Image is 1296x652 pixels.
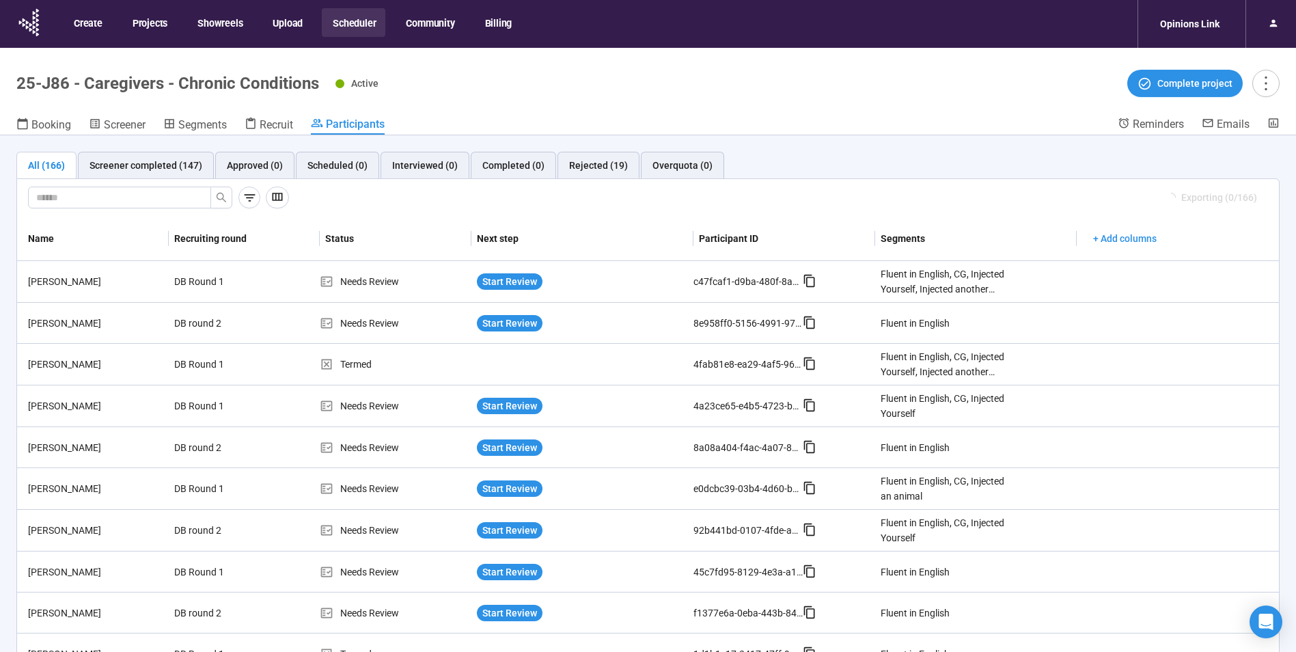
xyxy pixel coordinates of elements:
[169,600,271,626] div: DB round 2
[163,117,227,135] a: Segments
[245,117,293,135] a: Recruit
[693,316,803,331] div: 8e958ff0-5156-4991-978f-738f9cc86d1a
[320,274,471,289] div: Needs Review
[169,476,271,502] div: DB Round 1
[477,315,542,331] button: Start Review
[216,192,227,203] span: search
[395,8,464,37] button: Community
[881,565,950,580] div: Fluent in English
[1252,70,1280,97] button: more
[482,440,537,455] span: Start Review
[326,118,385,131] span: Participants
[16,74,319,93] h1: 25-J86 - Caregivers - Chronic Conditions
[1093,231,1157,246] span: + Add columns
[122,8,177,37] button: Projects
[482,274,537,289] span: Start Review
[104,118,146,131] span: Screener
[477,564,542,580] button: Start Review
[477,522,542,539] button: Start Review
[1133,118,1184,131] span: Reminders
[1217,118,1250,131] span: Emails
[89,117,146,135] a: Screener
[227,158,283,173] div: Approved (0)
[1256,74,1275,92] span: more
[482,481,537,496] span: Start Review
[482,158,544,173] div: Completed (0)
[693,565,803,580] div: 45c7fd95-8129-4e3a-a161-0130665432c7
[693,398,803,413] div: 4a23ce65-e4b5-4723-b53e-d1cec8eed900
[693,440,803,455] div: 8a08a404-f4ac-4a07-85ef-67c00e5cb5bf
[477,439,542,456] button: Start Review
[23,606,169,621] div: [PERSON_NAME]
[169,269,271,295] div: DB Round 1
[89,158,202,173] div: Screener completed (147)
[693,217,875,261] th: Participant ID
[351,78,378,89] span: Active
[320,523,471,538] div: Needs Review
[392,158,458,173] div: Interviewed (0)
[474,8,522,37] button: Billing
[320,316,471,331] div: Needs Review
[881,440,950,455] div: Fluent in English
[23,523,169,538] div: [PERSON_NAME]
[187,8,252,37] button: Showreels
[320,565,471,580] div: Needs Review
[169,517,271,543] div: DB round 2
[1250,606,1282,638] div: Open Intercom Messenger
[17,217,169,261] th: Name
[881,267,1006,297] div: Fluent in English, CG, Injected Yourself, Injected another person
[169,435,271,461] div: DB round 2
[477,273,542,290] button: Start Review
[482,398,537,413] span: Start Review
[320,606,471,621] div: Needs Review
[23,274,169,289] div: [PERSON_NAME]
[320,440,471,455] div: Needs Review
[693,481,803,496] div: e0dcbc39-03b4-4d60-b1e0-7ed1aeec6989
[23,316,169,331] div: [PERSON_NAME]
[477,398,542,414] button: Start Review
[311,117,385,135] a: Participants
[31,118,71,131] span: Booking
[482,523,537,538] span: Start Review
[322,8,385,37] button: Scheduler
[320,398,471,413] div: Needs Review
[23,481,169,496] div: [PERSON_NAME]
[881,349,1006,379] div: Fluent in English, CG, Injected Yourself, Injected another person, Injected an animal
[320,357,471,372] div: Termed
[1082,228,1168,249] button: + Add columns
[881,474,1006,504] div: Fluent in English, CG, Injected an animal
[178,118,227,131] span: Segments
[262,8,312,37] button: Upload
[1152,11,1228,37] div: Opinions Link
[1118,117,1184,133] a: Reminders
[471,217,693,261] th: Next step
[320,217,471,261] th: Status
[875,217,1077,261] th: Segments
[1181,190,1257,205] span: Exporting (0/166)
[881,606,950,621] div: Fluent in English
[482,565,537,580] span: Start Review
[23,565,169,580] div: [PERSON_NAME]
[1164,191,1177,204] span: loading
[169,217,320,261] th: Recruiting round
[482,606,537,621] span: Start Review
[63,8,112,37] button: Create
[881,391,1006,421] div: Fluent in English, CG, Injected Yourself
[693,357,803,372] div: 4fab81e8-ea29-4af5-96d3-7ec7dc4bae38
[693,523,803,538] div: 92b441bd-0107-4fde-a527-302844520809
[28,158,65,173] div: All (166)
[1155,187,1268,208] button: Exporting (0/166)
[210,187,232,208] button: search
[169,559,271,585] div: DB Round 1
[169,351,271,377] div: DB Round 1
[881,316,950,331] div: Fluent in English
[169,310,271,336] div: DB round 2
[169,393,271,419] div: DB Round 1
[477,605,542,621] button: Start Review
[1127,70,1243,97] button: Complete project
[16,117,71,135] a: Booking
[482,316,537,331] span: Start Review
[652,158,713,173] div: Overquota (0)
[693,606,803,621] div: f1377e6a-0eba-443b-8402-fca64986d3cc
[320,481,471,496] div: Needs Review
